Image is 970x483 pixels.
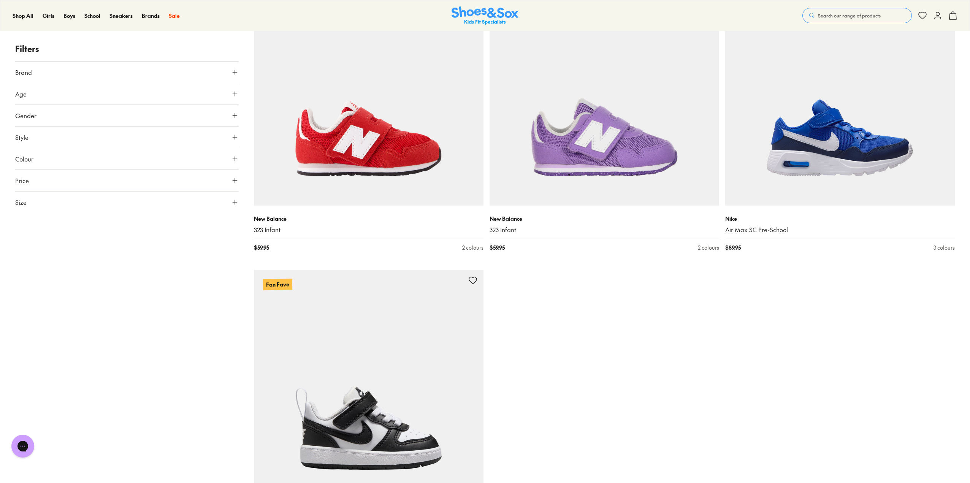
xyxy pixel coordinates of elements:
[142,12,160,20] a: Brands
[15,148,239,169] button: Colour
[490,215,719,223] p: New Balance
[15,133,29,142] span: Style
[8,432,38,460] iframe: Gorgias live chat messenger
[43,12,54,20] a: Girls
[462,244,483,252] div: 2 colours
[142,12,160,19] span: Brands
[15,154,33,163] span: Colour
[15,83,239,105] button: Age
[15,170,239,191] button: Price
[15,68,32,77] span: Brand
[934,244,955,252] div: 3 colours
[13,12,33,20] a: Shop All
[15,111,36,120] span: Gender
[109,12,133,19] span: Sneakers
[725,244,741,252] span: $ 89.95
[254,215,483,223] p: New Balance
[63,12,75,20] a: Boys
[15,105,239,126] button: Gender
[15,192,239,213] button: Size
[15,176,29,185] span: Price
[452,6,518,25] img: SNS_Logo_Responsive.svg
[818,12,881,19] span: Search our range of products
[452,6,518,25] a: Shoes & Sox
[254,226,483,234] a: 323 Infant
[725,226,955,234] a: Air Max SC Pre-School
[490,226,719,234] a: 323 Infant
[698,244,719,252] div: 2 colours
[43,12,54,19] span: Girls
[263,279,292,290] p: Fan Fave
[109,12,133,20] a: Sneakers
[63,12,75,19] span: Boys
[725,215,955,223] p: Nike
[802,8,912,23] button: Search our range of products
[15,127,239,148] button: Style
[84,12,100,19] span: School
[15,198,27,207] span: Size
[490,244,505,252] span: $ 59.95
[15,43,239,55] p: Filters
[84,12,100,20] a: School
[169,12,180,20] a: Sale
[13,12,33,19] span: Shop All
[15,62,239,83] button: Brand
[254,244,269,252] span: $ 59.95
[15,89,27,98] span: Age
[169,12,180,19] span: Sale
